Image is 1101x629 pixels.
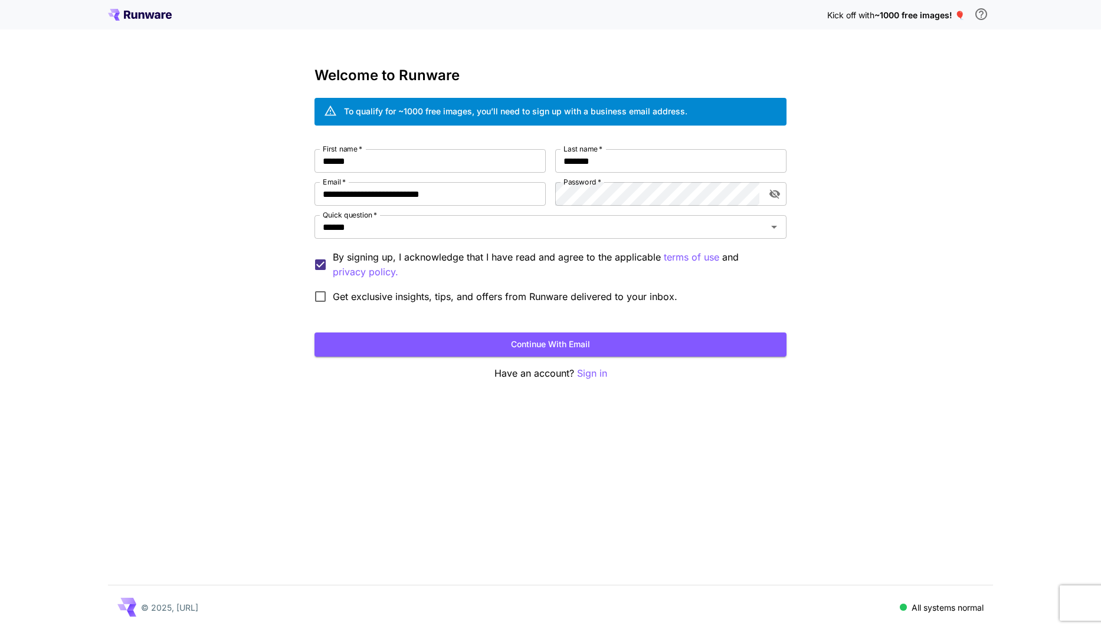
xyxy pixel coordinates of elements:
p: All systems normal [912,601,984,614]
p: Have an account? [314,366,787,381]
div: To qualify for ~1000 free images, you’ll need to sign up with a business email address. [344,105,687,117]
label: First name [323,144,362,154]
p: © 2025, [URL] [141,601,198,614]
label: Email [323,177,346,187]
label: Password [563,177,601,187]
label: Quick question [323,210,377,220]
h3: Welcome to Runware [314,67,787,84]
span: ~1000 free images! 🎈 [874,10,965,20]
button: toggle password visibility [764,183,785,205]
p: privacy policy. [333,265,398,279]
button: Open [766,219,782,235]
p: terms of use [664,250,719,265]
span: Kick off with [827,10,874,20]
span: Get exclusive insights, tips, and offers from Runware delivered to your inbox. [333,289,677,304]
button: In order to qualify for free credit, you need to sign up with a business email address and click ... [969,2,993,26]
p: By signing up, I acknowledge that I have read and agree to the applicable and [333,250,777,279]
button: By signing up, I acknowledge that I have read and agree to the applicable and privacy policy. [664,250,719,265]
button: Continue with email [314,332,787,357]
label: Last name [563,144,602,154]
button: Sign in [577,366,607,381]
button: By signing up, I acknowledge that I have read and agree to the applicable terms of use and [333,265,398,279]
